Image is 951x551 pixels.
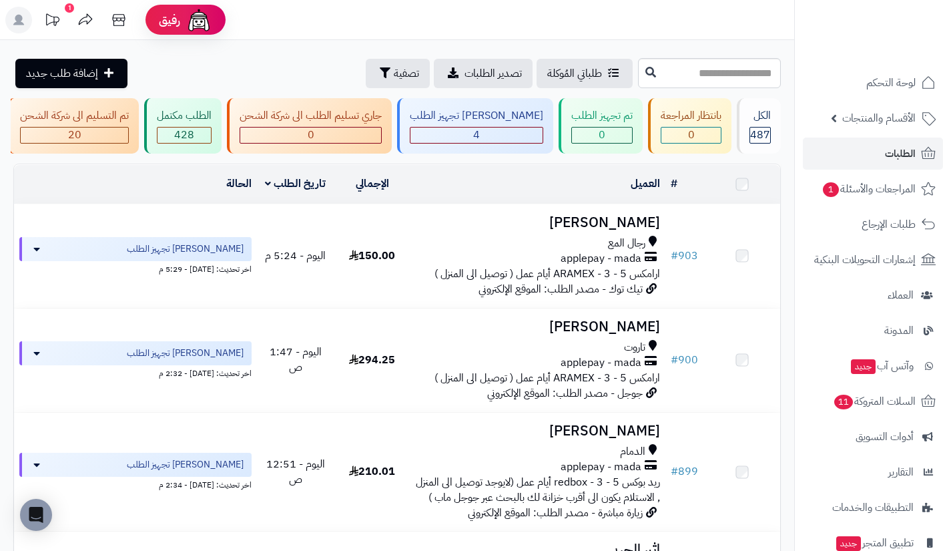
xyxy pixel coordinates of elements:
span: # [671,464,678,480]
span: وآتس آب [850,357,914,375]
span: ارامكس ARAMEX - 3 - 5 أيام عمل ( توصيل الى المنزل ) [434,370,660,386]
span: الأقسام والمنتجات [842,109,916,128]
div: الطلب مكتمل [157,108,212,124]
span: رفيق [159,12,180,28]
span: المراجعات والأسئلة [822,180,916,198]
span: 428 [174,127,194,143]
a: التقارير [803,456,943,488]
a: المدونة [803,315,943,347]
div: اخر تحديث: [DATE] - 2:34 م [19,477,252,491]
span: ارامكس ARAMEX - 3 - 5 أيام عمل ( توصيل الى المنزل ) [434,266,660,282]
div: تم التسليم الى شركة الشحن [20,108,129,124]
a: جاري تسليم الطلب الى شركة الشحن 0 [224,98,394,154]
a: طلباتي المُوكلة [537,59,633,88]
h3: [PERSON_NAME] [416,319,660,335]
span: 1 [823,182,839,197]
span: التقارير [888,463,914,482]
span: إشعارات التحويلات البنكية [814,250,916,269]
a: طلبات الإرجاع [803,208,943,240]
a: السلات المتروكة11 [803,385,943,417]
span: التطبيقات والخدمات [832,498,914,517]
span: إضافة طلب جديد [26,65,98,81]
button: تصفية [366,59,430,88]
span: تصدير الطلبات [464,65,522,81]
span: الدمام [620,444,645,460]
span: 150.00 [349,248,395,264]
span: اليوم - 12:51 ص [266,456,325,488]
div: بانتظار المراجعة [661,108,721,124]
a: تم تجهيز الطلب 0 [556,98,645,154]
div: 0 [661,128,721,143]
span: جديد [851,359,876,374]
div: 428 [157,128,211,143]
span: المدونة [884,321,914,340]
span: # [671,248,678,264]
div: 0 [240,128,381,143]
span: [PERSON_NAME] تجهيز الطلب [127,458,244,472]
span: 11 [834,395,853,409]
span: 0 [599,127,605,143]
div: [PERSON_NAME] تجهيز الطلب [410,108,543,124]
div: الكل [749,108,771,124]
span: أدوات التسويق [856,427,914,446]
span: # [671,352,678,368]
span: [PERSON_NAME] تجهيز الطلب [127,242,244,256]
span: العملاء [888,286,914,305]
span: رجال المع [608,236,645,251]
a: #903 [671,248,698,264]
div: اخر تحديث: [DATE] - 5:29 م [19,261,252,275]
span: تاروت [624,340,645,355]
span: طلبات الإرجاع [862,215,916,234]
a: أدوات التسويق [803,421,943,453]
span: جديد [836,536,861,551]
img: logo-2.png [860,37,938,65]
span: ريد بوكس redbox - 3 - 5 أيام عمل (لايوجد توصيل الى المنزل , الاستلام يكون الى أقرب خزانة لك بالبح... [416,474,660,506]
a: بانتظار المراجعة 0 [645,98,734,154]
span: 4 [473,127,480,143]
span: 20 [68,127,81,143]
a: الكل487 [734,98,783,154]
span: applepay - mada [561,460,641,475]
h3: [PERSON_NAME] [416,215,660,230]
div: 20 [21,128,128,143]
div: Open Intercom Messenger [20,499,52,531]
a: الطلب مكتمل 428 [141,98,224,154]
div: 0 [572,128,632,143]
span: 0 [308,127,314,143]
span: 294.25 [349,352,395,368]
a: العميل [631,176,660,192]
span: 0 [688,127,695,143]
a: المراجعات والأسئلة1 [803,173,943,205]
a: #899 [671,464,698,480]
span: تيك توك - مصدر الطلب: الموقع الإلكتروني [479,281,643,297]
a: إشعارات التحويلات البنكية [803,244,943,276]
div: تم تجهيز الطلب [571,108,633,124]
span: السلات المتروكة [833,392,916,411]
span: اليوم - 5:24 م [265,248,326,264]
a: الحالة [226,176,252,192]
a: إضافة طلب جديد [15,59,127,88]
a: تاريخ الطلب [265,176,326,192]
a: التطبيقات والخدمات [803,492,943,524]
span: اليوم - 1:47 ص [270,344,322,375]
span: طلباتي المُوكلة [547,65,602,81]
a: الطلبات [803,138,943,170]
div: 1 [65,3,74,13]
a: الإجمالي [356,176,389,192]
a: [PERSON_NAME] تجهيز الطلب 4 [394,98,556,154]
h3: [PERSON_NAME] [416,423,660,439]
span: [PERSON_NAME] تجهيز الطلب [127,347,244,360]
a: تصدير الطلبات [434,59,533,88]
a: تم التسليم الى شركة الشحن 20 [5,98,141,154]
span: 210.01 [349,464,395,480]
a: وآتس آبجديد [803,350,943,382]
span: 487 [750,127,770,143]
span: applepay - mada [561,355,641,371]
span: جوجل - مصدر الطلب: الموقع الإلكتروني [487,385,643,401]
span: لوحة التحكم [866,73,916,92]
span: applepay - mada [561,251,641,266]
div: اخر تحديث: [DATE] - 2:32 م [19,365,252,379]
div: 4 [410,128,543,143]
a: تحديثات المنصة [35,7,69,37]
span: الطلبات [885,144,916,163]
